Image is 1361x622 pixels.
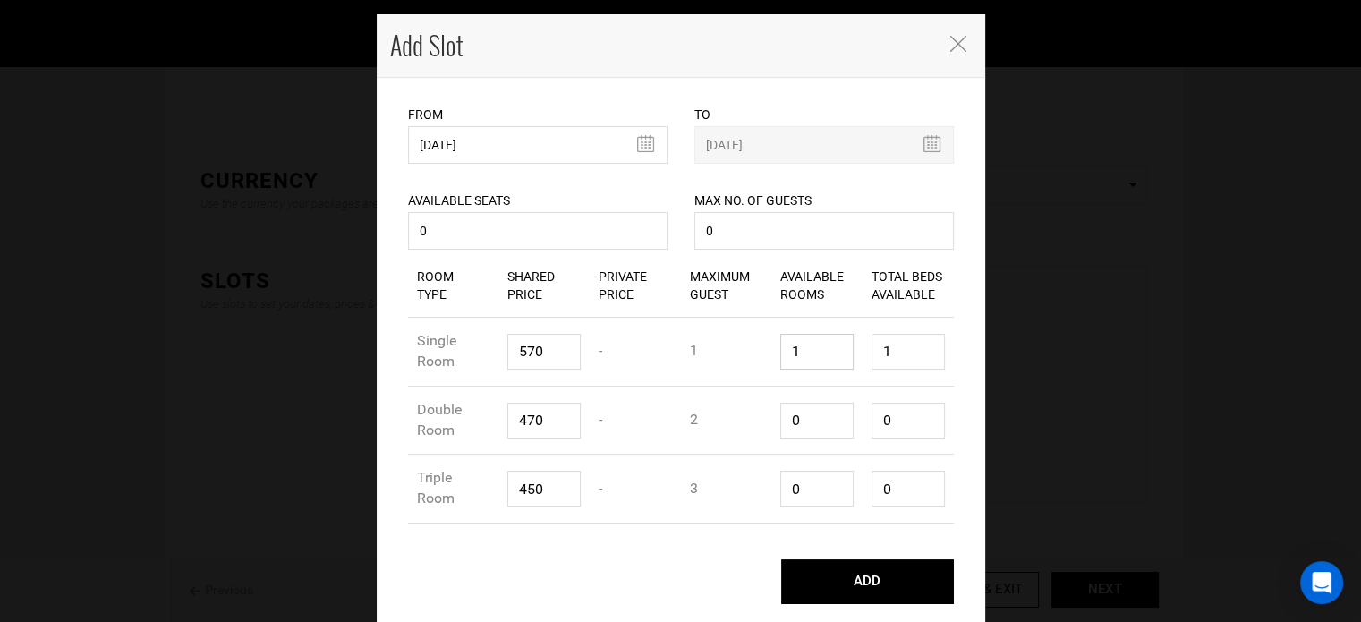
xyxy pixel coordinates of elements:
span: - [599,480,602,497]
span: Single Room [417,332,456,370]
button: Close [949,33,967,52]
div: Total Beds Available [863,254,954,317]
input: No. of guests [694,212,954,250]
input: Available Seats [408,212,668,250]
label: From [408,106,443,124]
div: Available Rooms [771,254,863,317]
label: Available Seats [408,192,510,209]
button: ADD [781,559,954,604]
div: Shared Price [498,254,590,317]
label: Max No. of Guests [694,192,812,209]
span: Double Room [417,401,462,439]
div: Private Price [590,254,681,317]
span: - [599,411,602,428]
div: Room Type [408,254,499,317]
span: - [599,342,602,359]
label: To [694,106,710,124]
span: 2 [690,411,698,428]
span: 1 [690,342,698,359]
div: Maximum Guest [681,254,772,317]
div: Open Intercom Messenger [1300,561,1343,604]
span: Triple Room [417,469,455,507]
h4: Add Slot [390,28,931,64]
input: Select Start Date [408,126,668,164]
span: 3 [690,480,698,497]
